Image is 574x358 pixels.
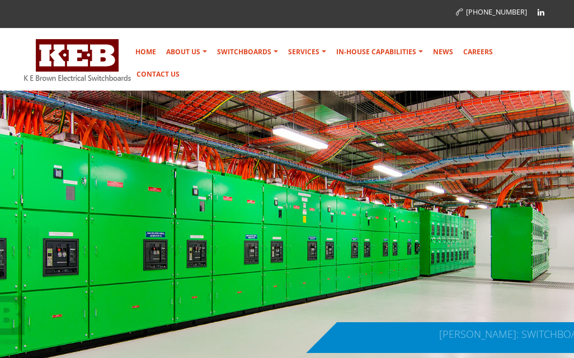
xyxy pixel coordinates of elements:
[332,41,427,63] a: In-house Capabilities
[459,41,497,63] a: Careers
[132,63,184,86] a: Contact Us
[533,4,549,21] a: Linkedin
[24,39,131,81] img: K E Brown Electrical Switchboards
[131,41,161,63] a: Home
[429,41,458,63] a: News
[162,41,211,63] a: About Us
[284,41,331,63] a: Services
[456,7,527,17] a: [PHONE_NUMBER]
[213,41,283,63] a: Switchboards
